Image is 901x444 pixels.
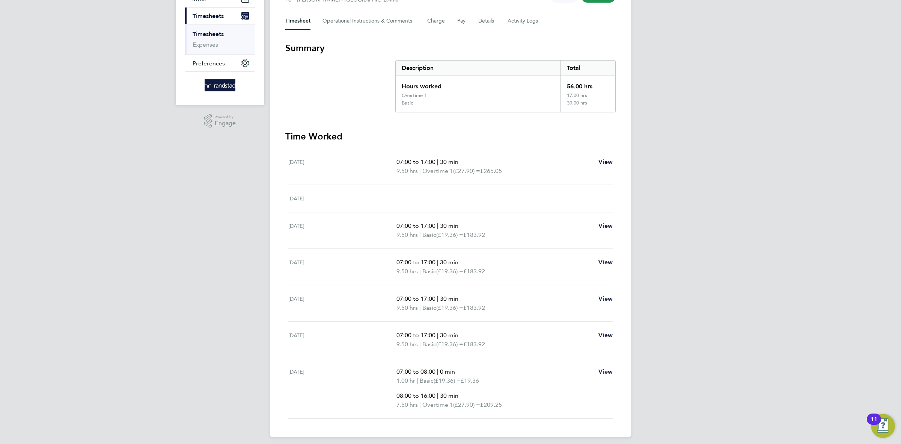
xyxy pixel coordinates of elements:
[463,268,485,275] span: £183.92
[396,167,418,174] span: 9.50 hrs
[396,61,560,76] div: Description
[422,230,436,239] span: Basic
[440,295,458,302] span: 30 min
[436,341,463,348] span: (£19.36) =
[419,341,421,348] span: |
[480,167,502,174] span: £265.05
[437,158,438,165] span: |
[436,268,463,275] span: (£19.36) =
[396,268,418,275] span: 9.50 hrs
[419,304,421,311] span: |
[419,231,421,238] span: |
[288,331,396,349] div: [DATE]
[396,368,435,375] span: 07:00 to 08:00
[185,8,255,24] button: Timesheets
[215,120,236,127] span: Engage
[598,158,613,167] a: View
[396,231,418,238] span: 9.50 hrs
[480,401,502,408] span: £209.25
[396,341,418,348] span: 9.50 hrs
[560,100,615,112] div: 39.00 hrs
[437,392,438,399] span: |
[598,222,613,229] span: View
[215,114,236,120] span: Powered by
[478,12,496,30] button: Details
[437,368,438,375] span: |
[422,167,453,176] span: Overtime 1
[422,400,453,409] span: Overtime 1
[396,295,435,302] span: 07:00 to 17:00
[419,268,421,275] span: |
[598,295,613,302] span: View
[598,158,613,165] span: View
[440,259,458,266] span: 30 min
[396,158,435,165] span: 07:00 to 17:00
[461,377,479,384] span: £19.36
[598,332,613,339] span: View
[436,231,463,238] span: (£19.36) =
[396,392,435,399] span: 08:00 to 16:00
[285,12,310,30] button: Timesheet
[396,401,418,408] span: 7.50 hrs
[185,55,255,71] button: Preferences
[437,259,438,266] span: |
[288,258,396,276] div: [DATE]
[396,304,418,311] span: 9.50 hrs
[396,76,560,92] div: Hours worked
[871,419,877,429] div: 11
[396,222,435,229] span: 07:00 to 17:00
[598,258,613,267] a: View
[508,12,539,30] button: Activity Logs
[871,414,895,438] button: Open Resource Center, 11 new notifications
[402,100,413,106] div: Basic
[193,41,218,48] a: Expenses
[457,12,466,30] button: Pay
[598,331,613,340] a: View
[204,114,236,128] a: Powered byEngage
[402,92,427,98] div: Overtime 1
[417,377,418,384] span: |
[427,12,445,30] button: Charge
[463,341,485,348] span: £183.92
[285,42,616,419] section: Timesheet
[396,332,435,339] span: 07:00 to 17:00
[288,194,396,203] div: [DATE]
[322,12,415,30] button: Operational Instructions & Comments
[396,259,435,266] span: 07:00 to 17:00
[422,340,436,349] span: Basic
[288,294,396,312] div: [DATE]
[193,30,224,38] a: Timesheets
[422,303,436,312] span: Basic
[440,222,458,229] span: 30 min
[185,24,255,55] div: Timesheets
[453,167,480,174] span: (£27.90) =
[419,167,421,174] span: |
[598,294,613,303] a: View
[288,158,396,176] div: [DATE]
[193,12,224,20] span: Timesheets
[422,267,436,276] span: Basic
[440,368,455,375] span: 0 min
[598,221,613,230] a: View
[598,368,613,375] span: View
[396,195,399,202] span: –
[437,295,438,302] span: |
[285,42,616,54] h3: Summary
[463,304,485,311] span: £183.92
[395,60,616,112] div: Summary
[598,367,613,376] a: View
[440,332,458,339] span: 30 min
[420,376,434,385] span: Basic
[205,79,236,91] img: randstad-logo-retina.png
[560,76,615,92] div: 56.00 hrs
[440,158,458,165] span: 30 min
[436,304,463,311] span: (£19.36) =
[434,377,461,384] span: (£19.36) =
[560,61,615,76] div: Total
[185,79,255,91] a: Go to home page
[285,130,616,142] h3: Time Worked
[396,377,415,384] span: 1.00 hr
[463,231,485,238] span: £183.92
[288,367,396,409] div: [DATE]
[419,401,421,408] span: |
